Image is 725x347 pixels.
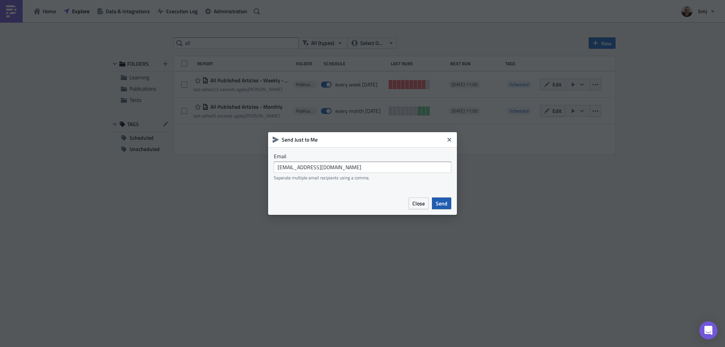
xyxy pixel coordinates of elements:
button: Send [432,197,451,209]
div: Seperate multiple email recipients using a comma. [274,175,451,180]
span: Send [436,199,447,207]
button: Close [409,197,429,209]
h6: Send Just to Me [282,136,444,143]
span: Close [412,199,425,207]
label: Email [274,153,451,160]
div: Open Intercom Messenger [699,321,717,339]
button: Close [444,134,455,145]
